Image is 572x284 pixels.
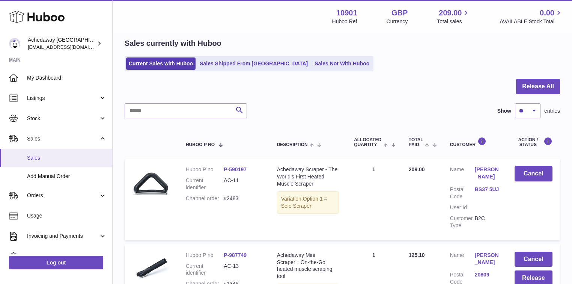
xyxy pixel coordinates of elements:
a: [PERSON_NAME] [475,252,500,266]
span: Sales [27,135,99,142]
a: [PERSON_NAME] [475,166,500,180]
span: Listings [27,95,99,102]
span: Usage [27,212,107,219]
a: P-590197 [224,166,247,172]
span: My Dashboard [27,74,107,82]
div: Achedaway Scraper - The World’s First Heated Muscle Scraper [277,166,339,187]
strong: GBP [391,8,408,18]
dt: Huboo P no [186,252,224,259]
a: Current Sales with Huboo [126,57,196,70]
dt: Current identifier [186,177,224,191]
span: Orders [27,192,99,199]
span: [EMAIL_ADDRESS][DOMAIN_NAME] [28,44,110,50]
h2: Sales currently with Huboo [125,38,221,48]
button: Release All [516,79,560,94]
span: Huboo P no [186,142,215,147]
a: P-987749 [224,252,247,258]
button: Cancel [515,252,552,267]
span: AVAILABLE Stock Total [500,18,563,25]
div: Currency [387,18,408,25]
a: Sales Shipped From [GEOGRAPHIC_DATA] [197,57,310,70]
div: Action / Status [515,137,552,147]
label: Show [497,107,511,115]
dt: Channel order [186,195,224,202]
a: Sales Not With Huboo [312,57,372,70]
span: Total paid [409,137,423,147]
dt: Customer Type [450,215,475,229]
dt: User Id [450,204,475,211]
span: Total sales [437,18,470,25]
a: 0.00 AVAILABLE Stock Total [500,8,563,25]
span: Option 1 = Solo Scraper; [281,196,327,209]
span: Cases [27,253,107,260]
span: 0.00 [540,8,554,18]
dd: AC-11 [224,177,262,191]
dd: AC-13 [224,263,262,277]
span: Add Manual Order [27,173,107,180]
div: Huboo Ref [332,18,357,25]
span: 209.00 [409,166,425,172]
div: Customer [450,137,500,147]
dt: Name [450,166,475,182]
div: Variation: [277,191,339,214]
dt: Current identifier [186,263,224,277]
img: admin@newpb.co.uk [9,38,20,49]
span: ALLOCATED Quantity [354,137,382,147]
dt: Name [450,252,475,268]
span: Description [277,142,308,147]
span: Sales [27,154,107,162]
a: 20809 [475,271,500,278]
strong: 10901 [336,8,357,18]
span: Invoicing and Payments [27,233,99,240]
span: 125.10 [409,252,425,258]
div: Achedaway Mini Scraper：On-the-Go heated muscle scraping tool [277,252,339,280]
dt: Postal Code [450,186,475,200]
span: 209.00 [439,8,462,18]
img: Achedaway-Muscle-Scraper.png [132,166,170,204]
button: Cancel [515,166,552,181]
span: entries [544,107,560,115]
td: 1 [346,159,401,240]
dt: Huboo P no [186,166,224,173]
a: Log out [9,256,103,269]
dd: B2C [475,215,500,229]
a: BS37 5UJ [475,186,500,193]
dd: #2483 [224,195,262,202]
a: 209.00 Total sales [437,8,470,25]
span: Stock [27,115,99,122]
div: Achedaway [GEOGRAPHIC_DATA] [28,36,95,51]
